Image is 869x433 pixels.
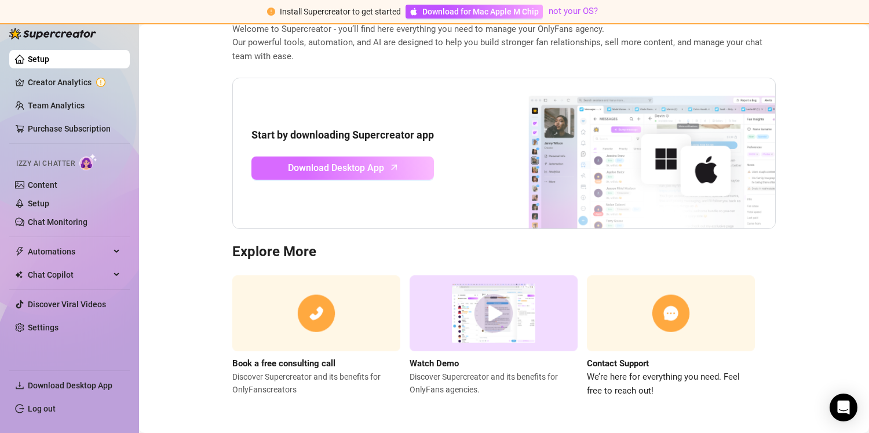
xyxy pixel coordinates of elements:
[79,154,97,170] img: AI Chatter
[587,275,755,351] img: contact support
[28,300,106,309] a: Discover Viral Videos
[830,394,857,421] div: Open Intercom Messenger
[28,119,121,138] a: Purchase Subscription
[410,370,578,396] span: Discover Supercreator and its benefits for OnlyFans agencies.
[15,381,24,390] span: download
[28,404,56,413] a: Log out
[410,275,578,398] a: Watch DemoDiscover Supercreator and its benefits for OnlyFans agencies.
[251,129,434,141] strong: Start by downloading Supercreator app
[410,8,418,16] span: apple
[28,101,85,110] a: Team Analytics
[587,370,755,398] span: We’re here for everything you need. Feel free to reach out!
[28,73,121,92] a: Creator Analytics exclamation-circle
[232,23,776,64] span: Welcome to Supercreator - you’ll find here everything you need to manage your OnlyFans agency. Ou...
[232,275,400,398] a: Book a free consulting callDiscover Supercreator and its benefits for OnlyFanscreators
[9,28,96,39] img: logo-BBDzfeDw.svg
[549,6,598,16] a: not your OS?
[406,5,543,19] a: Download for Mac Apple M Chip
[15,247,24,256] span: thunderbolt
[28,265,110,284] span: Chat Copilot
[485,78,775,229] img: download app
[28,381,112,390] span: Download Desktop App
[267,8,275,16] span: exclamation-circle
[388,161,401,174] span: arrow-up
[410,358,459,369] strong: Watch Demo
[422,5,539,18] span: Download for Mac Apple M Chip
[16,158,75,169] span: Izzy AI Chatter
[28,323,59,332] a: Settings
[251,157,434,180] a: Download Desktop Apparrow-up
[232,275,400,351] img: consulting call
[28,180,57,190] a: Content
[15,271,23,279] img: Chat Copilot
[587,358,649,369] strong: Contact Support
[28,199,49,208] a: Setup
[28,54,49,64] a: Setup
[288,161,384,175] span: Download Desktop App
[28,217,87,227] a: Chat Monitoring
[232,370,400,396] span: Discover Supercreator and its benefits for OnlyFans creators
[28,242,110,261] span: Automations
[280,7,401,16] span: Install Supercreator to get started
[232,358,335,369] strong: Book a free consulting call
[410,275,578,351] img: supercreator demo
[232,243,776,261] h3: Explore More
